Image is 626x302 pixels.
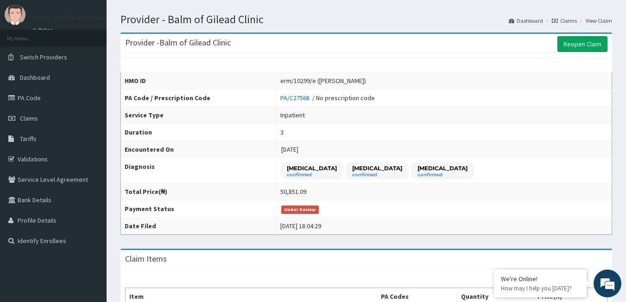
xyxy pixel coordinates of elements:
[20,53,67,61] span: Switch Providers
[125,39,231,47] h3: Provider - Balm of Gilead Clinic
[509,17,543,25] a: Dashboard
[20,114,38,122] span: Claims
[552,17,577,25] a: Claims
[121,141,277,158] th: Encountered On
[501,284,580,292] p: How may I help you today?
[32,27,55,33] a: Online
[280,110,305,120] div: Inpatient
[32,14,106,22] p: Balm of Gilead Clinic
[280,94,312,102] a: PA/C27568
[417,173,468,177] small: confirmed
[280,93,375,103] div: / No prescription code
[120,13,612,26] h1: Provider - Balm of Gilead Clinic
[20,135,37,143] span: Tariffs
[280,221,321,231] div: [DATE] 18:04:29
[287,164,337,172] p: [MEDICAL_DATA]
[121,72,277,90] th: HMO ID
[121,200,277,218] th: Payment Status
[280,128,284,137] div: 3
[287,173,337,177] small: confirmed
[121,183,277,200] th: Total Price(₦)
[20,73,50,82] span: Dashboard
[352,164,402,172] p: [MEDICAL_DATA]
[280,187,306,196] div: 50,851.09
[121,90,277,107] th: PA Code / Prescription Code
[125,255,167,263] h3: Claim Items
[281,145,298,154] span: [DATE]
[557,36,607,52] a: Reopen Claim
[121,107,277,124] th: Service Type
[501,275,580,283] div: We're Online!
[121,218,277,235] th: Date Filed
[280,76,366,85] div: erm/10299/e ([PERSON_NAME])
[121,124,277,141] th: Duration
[5,4,25,25] img: User Image
[352,173,402,177] small: confirmed
[417,164,468,172] p: [MEDICAL_DATA]
[281,206,319,214] span: Under Review
[586,17,612,25] a: View Claim
[121,158,277,183] th: Diagnosis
